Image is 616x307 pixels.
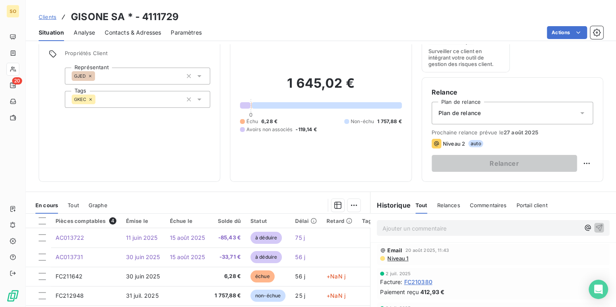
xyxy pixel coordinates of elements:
div: Solde dû [215,218,241,224]
span: Facture : [380,278,402,286]
span: Analyse [74,29,95,37]
span: Paiement reçu [380,288,419,296]
span: Prochaine relance prévue le [432,129,593,136]
input: Ajouter une valeur [95,96,102,103]
span: Niveau 2 [443,140,465,147]
span: 31 juil. 2025 [126,292,159,299]
div: Statut [250,218,285,224]
span: 1 757,88 € [215,292,241,300]
span: 75 j [295,234,305,241]
span: En cours [35,202,58,208]
span: FC210380 [404,278,432,286]
input: Ajouter une valeur [95,72,101,80]
span: Avoirs non associés [246,126,292,133]
h6: Relance [432,87,593,97]
span: Non-échu [351,118,374,125]
span: Contacts & Adresses [105,29,161,37]
div: Délai [295,218,317,224]
span: 6,28 € [215,272,241,280]
span: 1 757,88 € [377,118,402,125]
span: auto [468,140,484,147]
span: non-échue [250,290,285,302]
span: Graphe [89,202,107,208]
span: Clients [39,14,56,20]
div: SO [6,5,19,18]
span: +NaN j [327,292,345,299]
span: Propriétés Client [65,50,210,61]
span: Situation [39,29,64,37]
span: GJED [74,74,86,78]
span: -119,14 € [296,126,316,133]
span: -85,43 € [215,234,241,242]
span: Tout [68,202,79,208]
span: 30 juin 2025 [126,253,160,260]
div: Tag relance [362,218,401,224]
button: Actions [547,26,587,39]
span: 11 juin 2025 [126,234,158,241]
span: Surveiller ce client en intégrant votre outil de gestion des risques client. [428,48,503,67]
a: 20 [6,79,19,92]
span: 0 [249,111,252,118]
span: 20 [12,77,22,84]
h3: GISONE SA * - 4111729 [71,10,179,24]
div: Échue le [170,218,205,224]
span: AC013731 [56,253,83,260]
h2: 1 645,02 € [240,75,401,99]
span: 412,93 € [420,288,444,296]
span: 6,28 € [261,118,277,125]
span: GKEC [74,97,87,102]
button: Gestion du risqueSurveiller ce client en intégrant votre outil de gestion des risques client. [422,17,510,72]
span: Plan de relance [438,109,481,117]
span: Tout [415,202,428,208]
div: Pièces comptables [56,217,116,225]
span: Paramètres [171,29,202,37]
span: échue [250,270,275,282]
h6: Historique [370,200,411,210]
span: Niveau 1 [387,255,408,262]
span: 15 août 2025 [170,253,205,260]
span: à déduire [250,232,282,244]
span: 27 août 2025 [504,129,538,136]
span: 2 juil. 2025 [386,271,411,276]
span: FC212948 [56,292,84,299]
span: AC013722 [56,234,84,241]
span: Portail client [516,202,547,208]
div: Émise le [126,218,160,224]
div: Open Intercom Messenger [589,280,608,299]
span: 30 juin 2025 [126,273,160,280]
span: Échu [246,118,258,125]
img: Logo LeanPay [6,289,19,302]
span: FC211642 [56,273,83,280]
span: à déduire [250,251,282,263]
a: Clients [39,13,56,21]
span: 20 août 2025, 11:43 [405,248,449,253]
span: 15 août 2025 [170,234,205,241]
span: 4 [109,217,116,225]
span: Email [387,247,402,253]
span: 25 j [295,292,305,299]
span: +NaN j [327,273,345,280]
span: Relances [437,202,460,208]
span: Commentaires [469,202,506,208]
span: 56 j [295,253,305,260]
button: Relancer [432,155,577,172]
span: -33,71 € [215,253,241,261]
span: 56 j [295,273,305,280]
div: Retard [327,218,352,224]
